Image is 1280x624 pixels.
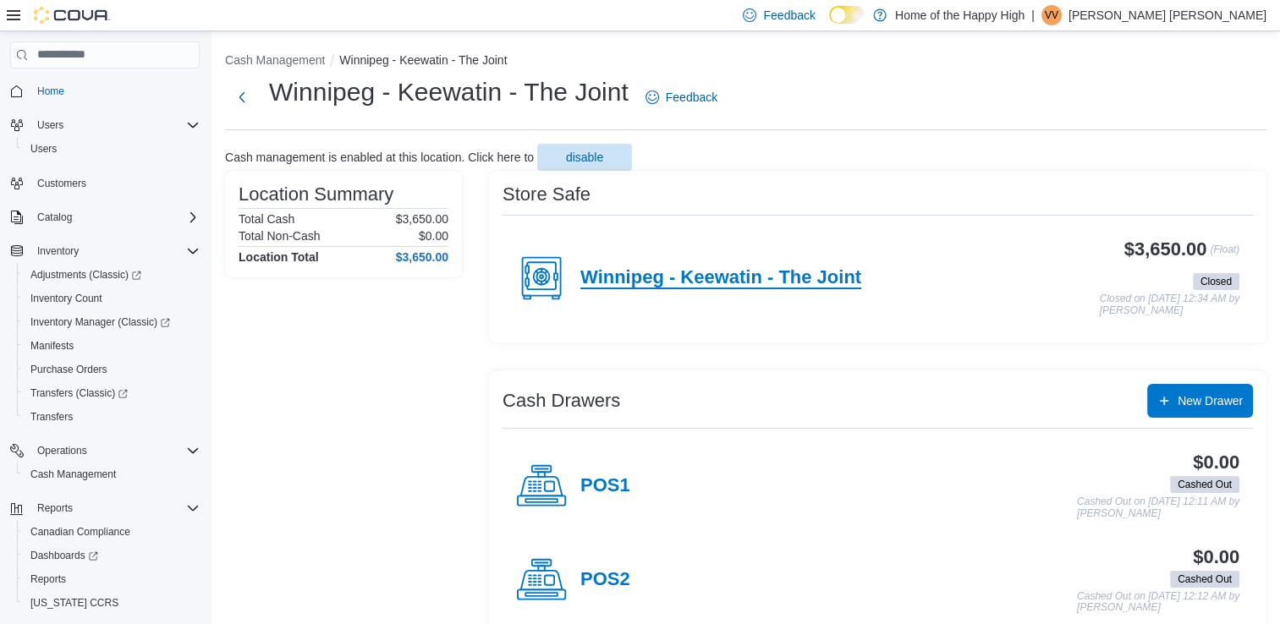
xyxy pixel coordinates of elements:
span: Adjustments (Classic) [24,265,200,285]
button: New Drawer [1147,384,1253,418]
span: Cash Management [24,464,200,484]
h3: Store Safe [503,184,591,205]
a: Users [24,139,63,159]
button: Purchase Orders [17,358,206,381]
h3: $0.00 [1193,452,1239,473]
a: Transfers [24,407,80,427]
span: Feedback [763,7,815,24]
p: Cash management is enabled at this location. Click here to [225,151,534,164]
span: Manifests [24,336,200,356]
a: Transfers (Classic) [24,383,135,403]
span: Users [37,118,63,132]
span: Operations [30,441,200,461]
button: Manifests [17,334,206,358]
button: Winnipeg - Keewatin - The Joint [339,53,507,67]
span: Manifests [30,339,74,353]
span: Reports [30,498,200,518]
input: Dark Mode [829,6,865,24]
a: Manifests [24,336,80,356]
span: New Drawer [1178,392,1243,409]
h3: $0.00 [1193,547,1239,567]
h4: Location Total [239,250,319,264]
p: [PERSON_NAME] [PERSON_NAME] [1068,5,1266,25]
span: Dark Mode [829,24,830,25]
span: Inventory [30,241,200,261]
button: Next [225,80,259,114]
h4: Winnipeg - Keewatin - The Joint [580,267,861,289]
a: Customers [30,173,93,194]
span: Catalog [30,207,200,227]
span: VV [1045,5,1058,25]
span: Home [37,85,64,98]
nav: An example of EuiBreadcrumbs [225,52,1266,72]
span: Canadian Compliance [30,525,130,539]
button: Operations [3,439,206,463]
span: Inventory [37,244,79,258]
a: Home [30,81,71,101]
span: Inventory Manager (Classic) [30,315,170,329]
a: Dashboards [24,545,105,566]
button: Customers [3,171,206,195]
span: Closed [1200,274,1232,289]
span: Dashboards [30,549,98,562]
p: | [1031,5,1035,25]
button: Reports [30,498,80,518]
span: Transfers [24,407,200,427]
span: Users [24,139,200,159]
span: [US_STATE] CCRS [30,596,118,610]
button: Catalog [30,207,79,227]
a: Cash Management [24,464,123,484]
span: Washington CCRS [24,593,200,613]
span: Reports [30,572,66,586]
span: Cashed Out [1178,572,1232,587]
button: Inventory [3,239,206,263]
p: Cashed Out on [DATE] 12:11 AM by [PERSON_NAME] [1077,496,1239,519]
button: Inventory Count [17,287,206,310]
h4: POS1 [580,475,630,497]
span: Inventory Manager (Classic) [24,312,200,332]
span: Customers [30,172,200,194]
h4: POS2 [580,569,630,591]
a: Inventory Manager (Classic) [17,310,206,334]
h3: Location Summary [239,184,393,205]
span: Reports [24,569,200,589]
a: Reports [24,569,73,589]
a: Canadian Compliance [24,522,137,542]
span: Closed [1193,273,1239,290]
span: Reports [37,501,73,515]
span: Cashed Out [1178,477,1232,492]
button: Transfers [17,405,206,429]
span: Adjustments (Classic) [30,268,141,282]
button: Cash Management [17,463,206,486]
span: Customers [37,177,86,190]
button: [US_STATE] CCRS [17,591,206,615]
img: Cova [34,7,110,24]
span: Inventory Count [30,292,102,305]
span: Feedback [666,89,717,106]
span: Purchase Orders [24,359,200,380]
span: Purchase Orders [30,363,107,376]
p: Cashed Out on [DATE] 12:12 AM by [PERSON_NAME] [1077,591,1239,614]
a: [US_STATE] CCRS [24,593,125,613]
button: Canadian Compliance [17,520,206,544]
button: Users [30,115,70,135]
span: Dashboards [24,545,200,566]
h3: $3,650.00 [1124,239,1207,260]
p: $3,650.00 [396,212,448,226]
button: Users [3,113,206,137]
button: Home [3,79,206,103]
a: Adjustments (Classic) [24,265,148,285]
span: Cashed Out [1170,476,1239,493]
p: (Float) [1210,239,1239,270]
span: Canadian Compliance [24,522,200,542]
span: Transfers [30,410,73,424]
span: Catalog [37,211,72,224]
span: Home [30,80,200,101]
span: Transfers (Classic) [24,383,200,403]
a: Feedback [639,80,724,114]
span: Cash Management [30,468,116,481]
span: Users [30,115,200,135]
h1: Winnipeg - Keewatin - The Joint [269,75,629,109]
a: Adjustments (Classic) [17,263,206,287]
button: Cash Management [225,53,325,67]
